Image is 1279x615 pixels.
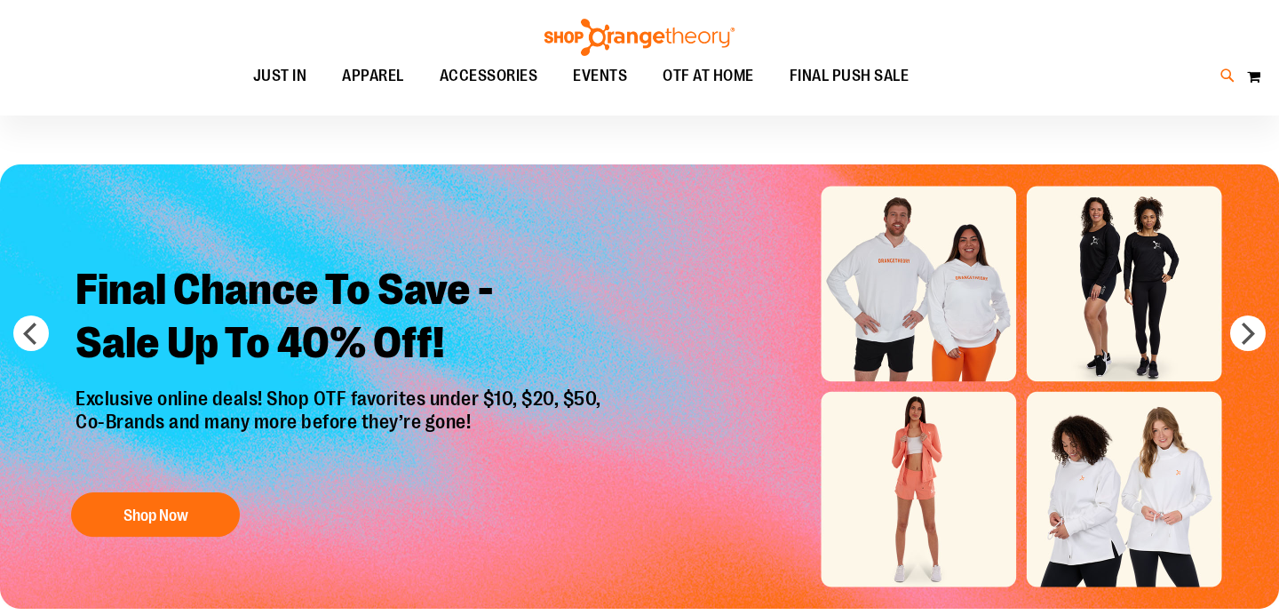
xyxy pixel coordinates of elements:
[253,56,307,96] span: JUST IN
[422,56,556,97] a: ACCESSORIES
[342,56,404,96] span: APPAREL
[645,56,772,97] a: OTF AT HOME
[324,56,422,97] a: APPAREL
[62,387,619,475] p: Exclusive online deals! Shop OTF favorites under $10, $20, $50, Co-Brands and many more before th...
[71,492,240,537] button: Shop Now
[62,250,619,387] h2: Final Chance To Save - Sale Up To 40% Off!
[542,19,737,56] img: Shop Orangetheory
[573,56,627,96] span: EVENTS
[62,250,619,546] a: Final Chance To Save -Sale Up To 40% Off! Exclusive online deals! Shop OTF favorites under $10, $...
[772,56,927,97] a: FINAL PUSH SALE
[1230,315,1266,351] button: next
[555,56,645,97] a: EVENTS
[663,56,754,96] span: OTF AT HOME
[440,56,538,96] span: ACCESSORIES
[13,315,49,351] button: prev
[790,56,910,96] span: FINAL PUSH SALE
[235,56,325,97] a: JUST IN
